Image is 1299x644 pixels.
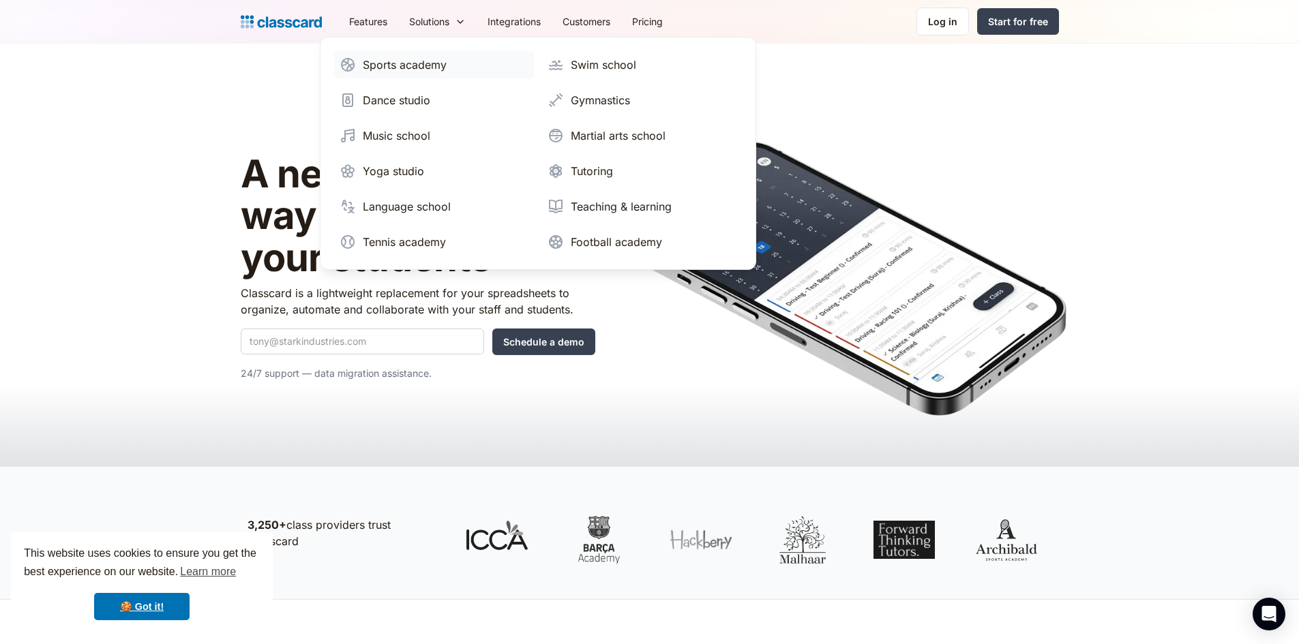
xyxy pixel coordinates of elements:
[571,92,630,108] div: Gymnastics
[571,234,662,250] div: Football academy
[241,285,595,318] p: Classcard is a lightweight replacement for your spreadsheets to organize, automate and collaborat...
[363,57,447,73] div: Sports academy
[542,51,742,78] a: Swim school
[542,193,742,220] a: Teaching & learning
[334,193,534,220] a: Language school
[571,198,672,215] div: Teaching & learning
[552,6,621,37] a: Customers
[338,6,398,37] a: Features
[241,328,484,354] input: tony@starkindustries.com
[248,517,438,549] p: class providers trust Classcard
[928,14,957,29] div: Log in
[241,12,322,31] a: Logo
[492,328,595,355] input: Schedule a demo
[409,14,449,29] div: Solutions
[24,545,260,582] span: This website uses cookies to ensure you get the best experience on our website.
[334,157,534,185] a: Yoga studio
[542,122,742,149] a: Martial arts school
[1253,598,1285,630] div: Open Intercom Messenger
[363,198,451,215] div: Language school
[398,6,477,37] div: Solutions
[363,92,430,108] div: Dance studio
[11,532,273,633] div: cookieconsent
[542,228,742,256] a: Football academy
[241,365,595,382] p: 24/7 support — data migration assistance.
[178,562,238,582] a: learn more about cookies
[916,7,969,35] a: Log in
[621,6,674,37] a: Pricing
[363,234,446,250] div: Tennis academy
[988,14,1048,29] div: Start for free
[334,228,534,256] a: Tennis academy
[363,127,430,144] div: Music school
[571,163,613,179] div: Tutoring
[363,163,424,179] div: Yoga studio
[241,328,595,355] form: Quick Demo Form
[334,51,534,78] a: Sports academy
[571,57,636,73] div: Swim school
[248,518,286,532] strong: 3,250+
[542,157,742,185] a: Tutoring
[571,127,666,144] div: Martial arts school
[334,87,534,114] a: Dance studio
[334,122,534,149] a: Music school
[241,153,595,279] h1: A new, intelligent way to manage your students
[320,37,756,270] nav: Solutions
[94,593,190,620] a: dismiss cookie message
[977,8,1059,35] a: Start for free
[542,87,742,114] a: Gymnastics
[477,6,552,37] a: Integrations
